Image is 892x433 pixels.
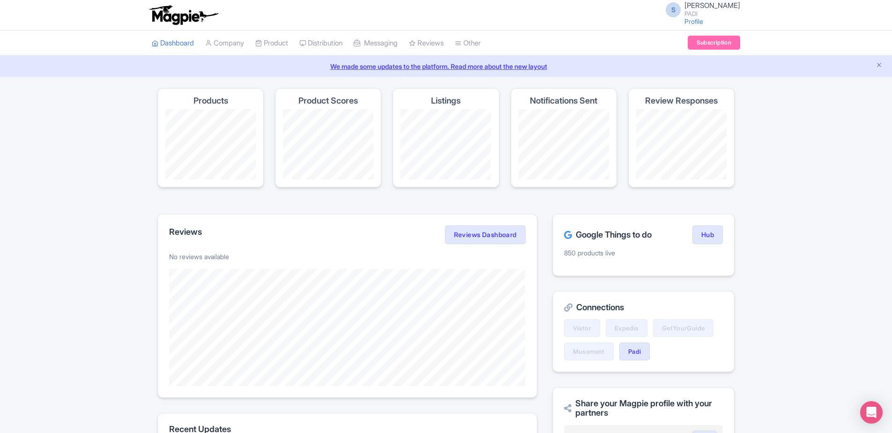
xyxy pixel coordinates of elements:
h2: Share your Magpie profile with your partners [564,399,723,418]
button: Close announcement [876,60,883,71]
a: Expedia [606,319,647,337]
a: Hub [692,225,723,244]
a: Subscription [688,36,740,50]
img: logo-ab69f6fb50320c5b225c76a69d11143b.png [147,5,220,25]
h4: Listings [431,96,461,105]
a: Other [455,30,481,56]
h4: Notifications Sent [530,96,597,105]
a: Viator [564,319,600,337]
div: Open Intercom Messenger [860,401,883,424]
span: [PERSON_NAME] [684,1,740,10]
a: Musement [564,343,614,360]
h2: Connections [564,303,723,312]
a: Company [205,30,244,56]
p: 850 products live [564,248,723,258]
small: PADI [684,11,740,17]
a: Padi [619,343,650,360]
span: S [666,2,681,17]
h4: Review Responses [645,96,718,105]
h4: Products [193,96,228,105]
a: Messaging [354,30,398,56]
a: Reviews [409,30,444,56]
a: Reviews Dashboard [445,225,526,244]
a: S [PERSON_NAME] PADI [660,2,740,17]
a: Dashboard [152,30,194,56]
p: No reviews available [169,252,526,261]
a: Profile [684,17,703,25]
h2: Google Things to do [564,230,652,239]
a: We made some updates to the platform. Read more about the new layout [6,61,886,71]
a: GetYourGuide [653,319,714,337]
h2: Reviews [169,227,202,237]
a: Distribution [299,30,342,56]
h4: Product Scores [298,96,358,105]
a: Product [255,30,288,56]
